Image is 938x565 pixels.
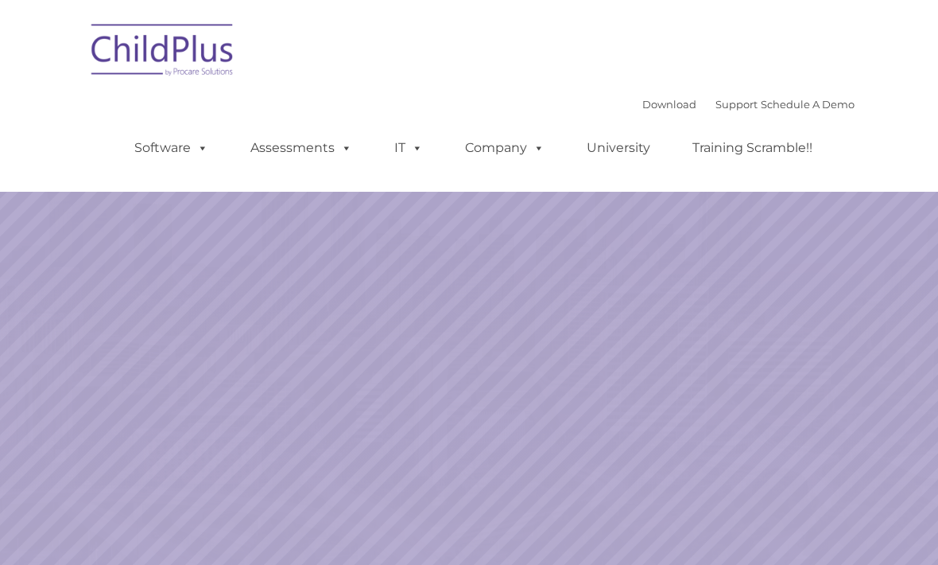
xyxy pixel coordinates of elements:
[449,132,560,164] a: Company
[676,132,828,164] a: Training Scramble!!
[761,98,855,111] a: Schedule A Demo
[83,13,242,92] img: ChildPlus by Procare Solutions
[234,132,368,164] a: Assessments
[378,132,439,164] a: IT
[118,132,224,164] a: Software
[571,132,666,164] a: University
[715,98,758,111] a: Support
[638,280,799,321] a: Learn More
[642,98,855,111] font: |
[642,98,696,111] a: Download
